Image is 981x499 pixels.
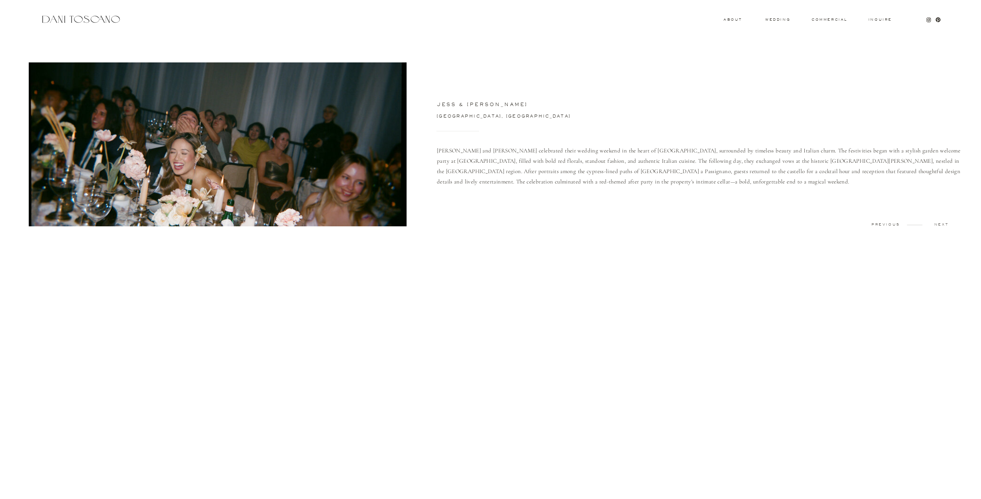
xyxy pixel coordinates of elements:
[868,18,892,22] a: Inquire
[922,223,960,226] a: next
[867,223,905,226] a: previous
[723,18,740,21] a: About
[812,18,847,21] a: commercial
[437,102,675,109] h3: jess & [PERSON_NAME]
[765,18,790,21] a: wedding
[437,146,960,216] p: [PERSON_NAME] and [PERSON_NAME] celebrated their wedding weekend in the heart of [GEOGRAPHIC_DATA...
[437,114,589,121] a: [GEOGRAPHIC_DATA], [GEOGRAPHIC_DATA]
